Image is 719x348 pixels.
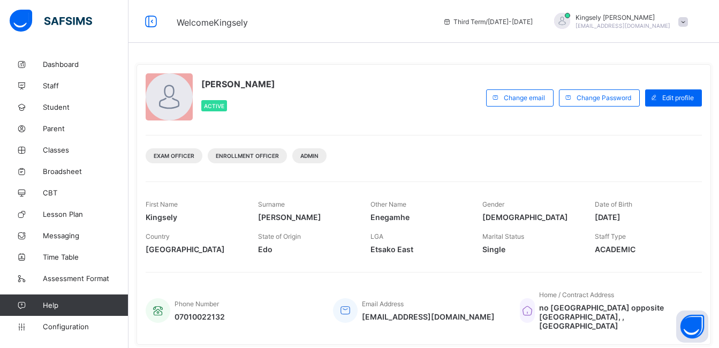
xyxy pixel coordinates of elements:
span: Messaging [43,231,128,240]
span: Kingsely [PERSON_NAME] [576,13,670,21]
span: Country [146,232,170,240]
span: Edit profile [662,94,694,102]
span: Phone Number [175,300,219,308]
span: Email Address [362,300,404,308]
span: Enegamhe [370,213,467,222]
span: [PERSON_NAME] [258,213,354,222]
span: 07010022132 [175,312,225,321]
span: Marital Status [482,232,524,240]
span: Other Name [370,200,406,208]
span: Broadsheet [43,167,128,176]
span: Single [482,245,579,254]
span: Change Password [577,94,631,102]
span: Etsako East [370,245,467,254]
img: safsims [10,10,92,32]
span: Admin [300,153,319,159]
span: Gender [482,200,504,208]
span: Lesson Plan [43,210,128,218]
span: Enrollment Officer [216,153,279,159]
span: CBT [43,188,128,197]
span: no [GEOGRAPHIC_DATA] opposite [GEOGRAPHIC_DATA], , [GEOGRAPHIC_DATA] [539,303,691,330]
span: Student [43,103,128,111]
span: First Name [146,200,178,208]
span: [EMAIL_ADDRESS][DOMAIN_NAME] [576,22,670,29]
span: Active [204,103,224,109]
span: Staff [43,81,128,90]
span: Time Table [43,253,128,261]
span: [GEOGRAPHIC_DATA] [146,245,242,254]
span: Kingsely [146,213,242,222]
span: Welcome Kingsely [177,17,248,28]
span: Surname [258,200,285,208]
span: [EMAIL_ADDRESS][DOMAIN_NAME] [362,312,495,321]
span: State of Origin [258,232,301,240]
button: Open asap [676,311,708,343]
span: Configuration [43,322,128,331]
span: [PERSON_NAME] [201,79,275,89]
span: Parent [43,124,128,133]
span: Change email [504,94,545,102]
div: KingselyGabriel [543,13,693,31]
span: Edo [258,245,354,254]
span: Assessment Format [43,274,128,283]
span: Dashboard [43,60,128,69]
span: Staff Type [595,232,626,240]
span: Home / Contract Address [539,291,614,299]
span: ACADEMIC [595,245,691,254]
span: [DATE] [595,213,691,222]
span: session/term information [443,18,533,26]
span: [DEMOGRAPHIC_DATA] [482,213,579,222]
span: Help [43,301,128,309]
span: Exam Officer [154,153,194,159]
span: Classes [43,146,128,154]
span: Date of Birth [595,200,632,208]
span: LGA [370,232,383,240]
